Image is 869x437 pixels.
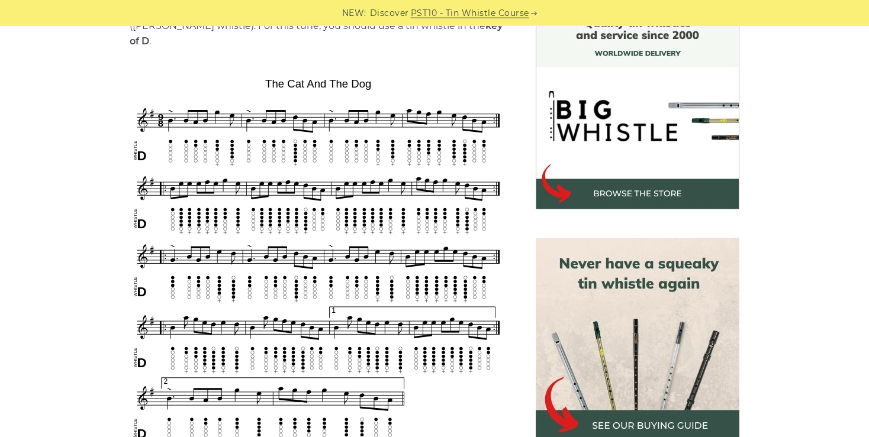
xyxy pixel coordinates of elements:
span: NEW: [342,7,366,20]
p: Sheet music notes and tab to play on a tin whistle ([PERSON_NAME] whistle). For this tune, you sh... [130,3,507,49]
a: PST10 - Tin Whistle Course [411,7,529,20]
img: BigWhistle Tin Whistle Store [536,6,739,209]
span: Discover [370,7,409,20]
